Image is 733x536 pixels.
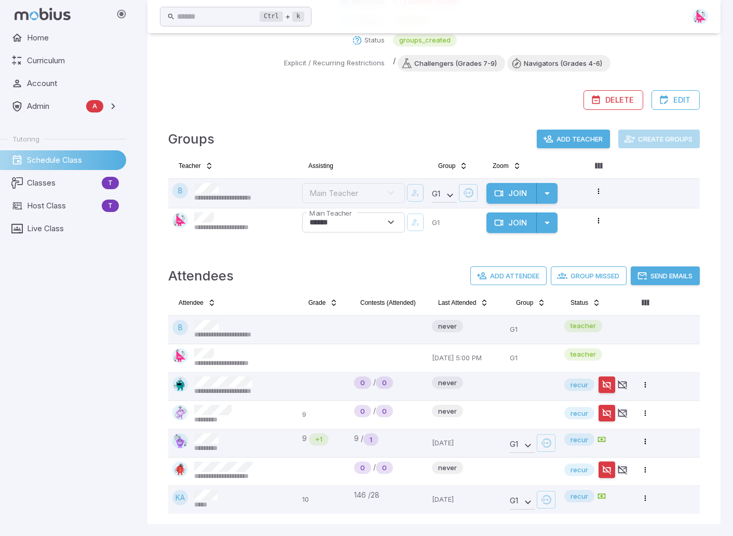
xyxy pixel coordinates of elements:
button: Teacher [172,158,220,174]
p: 9 [302,405,346,425]
span: never [432,462,463,473]
p: 10 [302,490,346,510]
button: Assisting [302,158,340,174]
button: Join [486,213,537,233]
div: / [354,461,424,474]
span: 9 [302,433,307,446]
button: Group [432,158,474,174]
span: recur [564,434,594,445]
img: circle.svg [172,461,188,477]
button: Add Attendee [470,266,547,285]
div: G 1 [510,438,535,453]
button: Add Teacher [537,130,610,148]
span: Last Attended [438,299,476,307]
span: Assisting [308,162,333,170]
div: New Student [376,461,393,474]
div: New Student [376,405,393,417]
div: G 1 [432,187,457,203]
p: [DATE] [432,433,501,453]
kbd: k [292,11,304,22]
button: Group [510,294,552,311]
span: Account [27,78,119,89]
div: KA [172,490,188,505]
kbd: Ctrl [260,11,283,22]
img: right-triangle.svg [172,348,188,364]
div: Math is above age level [309,433,329,446]
span: Curriculum [27,55,119,66]
span: 1 [363,434,378,445]
span: 0 [376,377,393,388]
button: Status [564,294,607,311]
span: 0 [354,377,371,388]
div: 146 / 28 [354,490,424,500]
span: Attendee [179,299,203,307]
span: teacher [564,321,602,331]
div: B [172,320,188,335]
span: Status [571,299,588,307]
span: recur [564,408,594,418]
div: B [172,183,188,199]
span: Group [516,299,533,307]
span: groups_created [393,35,457,46]
div: Never Played [354,461,371,474]
div: 9 / [354,433,424,446]
span: +1 [309,434,329,445]
div: + [260,10,304,23]
div: / [393,55,610,72]
span: T [102,178,119,188]
span: Teacher [179,162,201,170]
p: [DATE] [432,490,501,510]
img: pentagon.svg [172,433,188,449]
span: recur [564,379,594,390]
p: G1 [510,348,556,368]
span: Challengers (Grades 7-9) [406,58,505,68]
img: right-triangle.svg [172,213,188,228]
button: Grade [302,294,344,311]
span: Admin [27,101,82,112]
button: Column visibility [590,158,607,174]
span: T [102,201,119,211]
span: Group [438,162,455,170]
span: Zoom [493,162,509,170]
span: teacher [564,349,602,360]
img: right-triangle.svg [693,9,708,24]
h4: Groups [168,129,214,149]
button: Zoom [486,158,527,174]
span: Host Class [27,200,98,211]
p: G1 [510,320,556,340]
div: / [354,405,424,417]
div: Never Played [354,376,371,389]
p: G1 [432,213,478,233]
button: Group Missed [551,266,627,285]
span: A [86,101,103,111]
span: never [432,377,463,388]
img: diamond.svg [172,405,188,420]
span: Navigators (Grades 4-6) [515,58,610,68]
h4: Attendees [168,265,234,286]
div: New Student [376,376,393,389]
p: Status [364,35,385,46]
p: [DATE] 5:00 PM [432,348,501,368]
button: Open [384,216,398,229]
p: Explicit / Recurring Restrictions [284,58,385,68]
span: Home [27,32,119,44]
button: Send Emails [631,266,700,285]
div: G 1 [510,494,535,510]
span: never [432,321,463,331]
div: New Student [363,433,378,446]
div: Never Played [354,405,371,417]
span: Contests (Attended) [360,299,416,307]
button: Last Attended [432,294,495,311]
span: 0 [354,406,371,416]
span: Tutoring [12,134,39,144]
span: 0 [376,406,393,416]
span: Live Class [27,223,119,234]
span: never [432,406,463,416]
button: Contests (Attended) [354,294,422,311]
span: recur [564,491,594,501]
span: Classes [27,177,98,189]
button: Attendee [172,294,222,311]
span: 0 [376,462,393,473]
span: Schedule Class [27,154,119,166]
button: Delete [583,90,643,110]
